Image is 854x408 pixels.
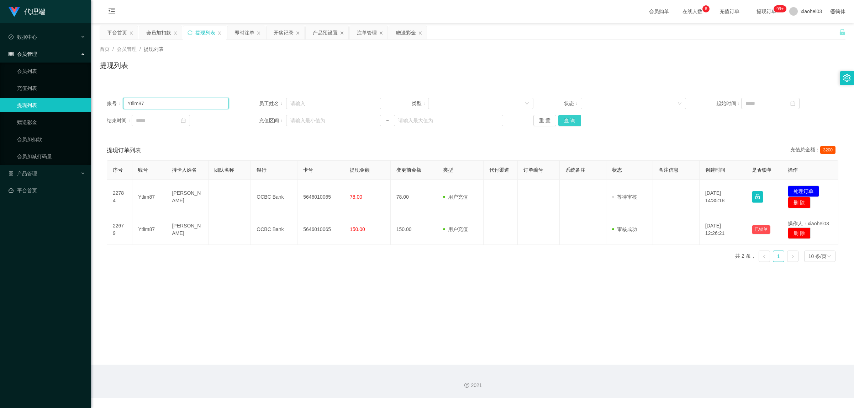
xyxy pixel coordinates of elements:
[412,100,428,107] span: 类型：
[24,0,46,23] h1: 代理端
[762,254,766,259] i: 图标: left
[391,214,437,245] td: 150.00
[17,149,85,163] a: 会员加减打码量
[340,31,344,35] i: 图标: close
[612,194,637,200] span: 等待审核
[788,221,829,226] span: 操作人：xiaohei03
[9,34,37,40] span: 数据中心
[297,214,344,245] td: 5646010065
[350,226,365,232] span: 150.00
[9,34,14,39] i: 图标: check-circle-o
[679,9,706,14] span: 在线人数
[117,46,137,52] span: 会员管理
[831,9,835,14] i: 图标: global
[129,31,133,35] i: 图标: close
[257,31,261,35] i: 图标: close
[700,214,746,245] td: [DATE] 12:26:21
[259,117,286,124] span: 充值区间：
[138,167,148,173] span: 账号
[107,146,141,155] span: 提现订单列表
[788,186,819,197] button: 处理订单
[144,46,164,52] span: 提现列表
[17,115,85,129] a: 赠送彩金
[774,5,786,12] sup: 1182
[259,100,286,107] span: 员工姓名：
[394,115,503,126] input: 请输入最大值为
[705,5,707,12] p: 6
[839,29,845,35] i: 图标: unlock
[790,101,795,106] i: 图标: calendar
[107,117,132,124] span: 结束时间：
[790,146,838,155] div: 充值总金额：
[9,7,20,17] img: logo.9652507e.png
[350,167,370,173] span: 提现金额
[533,115,556,126] button: 重 置
[443,167,453,173] span: 类型
[100,46,110,52] span: 首页
[181,118,186,123] i: 图标: calendar
[17,98,85,112] a: 提现列表
[9,171,37,176] span: 产品管理
[9,51,37,57] span: 会员管理
[9,9,46,14] a: 代理端
[112,46,114,52] span: /
[9,183,85,198] a: 图标: dashboard平台首页
[381,117,394,124] span: ~
[188,30,193,35] i: 图标: sync
[107,214,132,245] td: 22679
[788,227,811,239] button: 删 除
[313,26,338,39] div: 产品预设置
[716,100,741,107] span: 起始时间：
[759,251,770,262] li: 上一页
[808,251,827,262] div: 10 条/页
[97,382,848,389] div: 2021
[489,167,509,173] span: 代付渠道
[391,180,437,214] td: 78.00
[705,167,725,173] span: 创建时间
[100,0,124,23] i: 图标: menu-fold
[234,26,254,39] div: 即时注单
[787,251,798,262] li: 下一页
[788,197,811,208] button: 删 除
[418,31,422,35] i: 图标: close
[132,180,166,214] td: Ytlim87
[788,167,798,173] span: 操作
[773,251,784,262] a: 1
[612,226,637,232] span: 审核成功
[827,254,831,259] i: 图标: down
[107,26,127,39] div: 平台首页
[297,180,344,214] td: 5646010065
[753,9,780,14] span: 提现订单
[659,167,679,173] span: 备注信息
[296,31,300,35] i: 图标: close
[350,194,362,200] span: 78.00
[257,167,267,173] span: 银行
[523,167,543,173] span: 订单编号
[9,52,14,57] i: 图标: table
[564,100,581,107] span: 状态：
[107,180,132,214] td: 22784
[716,9,743,14] span: 充值订单
[752,191,763,203] button: 图标: lock
[752,225,770,234] button: 已锁单
[217,31,222,35] i: 图标: close
[396,167,421,173] span: 变更前金额
[195,26,215,39] div: 提现列表
[274,26,294,39] div: 开奖记录
[139,46,141,52] span: /
[166,214,209,245] td: [PERSON_NAME]
[286,115,381,126] input: 请输入最小值为
[107,100,123,107] span: 账号：
[17,64,85,78] a: 会员列表
[146,26,171,39] div: 会员加扣款
[396,26,416,39] div: 赠送彩金
[357,26,377,39] div: 注单管理
[17,132,85,146] a: 会员加扣款
[735,251,756,262] li: 共 2 条，
[100,60,128,71] h1: 提现列表
[678,101,682,106] i: 图标: down
[843,74,851,82] i: 图标: setting
[443,226,468,232] span: 用户充值
[565,167,585,173] span: 系统备注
